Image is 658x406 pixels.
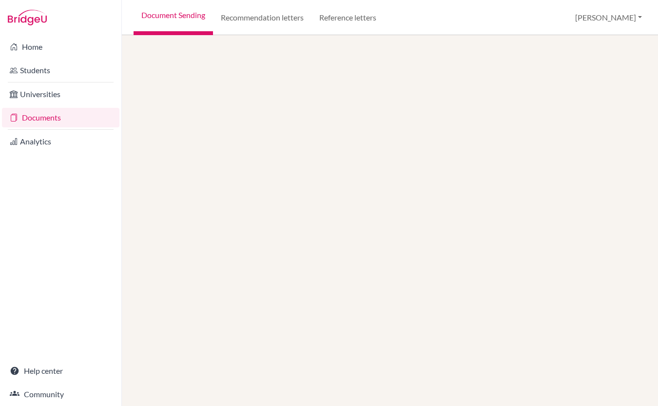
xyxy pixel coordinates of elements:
button: [PERSON_NAME] [571,8,646,27]
a: Home [2,37,119,57]
a: Analytics [2,132,119,151]
img: Bridge-U [8,10,47,25]
a: Community [2,385,119,404]
a: Universities [2,84,119,104]
a: Documents [2,108,119,127]
a: Help center [2,361,119,381]
a: Students [2,61,119,80]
